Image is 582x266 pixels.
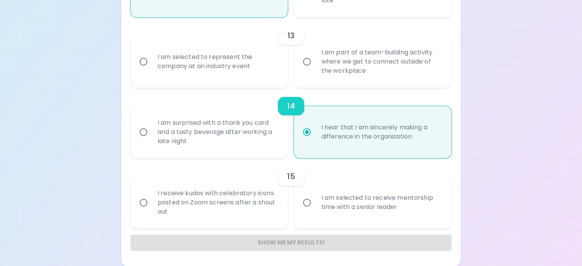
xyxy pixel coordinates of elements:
div: I am selected to represent the company at an industry event [152,43,284,80]
h6: 14 [287,100,295,112]
div: I am surprised with a thank you card and a tasty beverage after working a late night [152,109,284,155]
div: I receive kudos with celebratory icons posted on Zoom screens after a shout out [152,180,284,225]
h6: 13 [287,29,295,42]
div: I am part of a team-building activity where we get to connect outside of the workplace [315,39,447,85]
div: choice-group-check [130,88,452,158]
h6: 15 [287,170,295,183]
div: choice-group-check [130,158,452,228]
div: I hear that I am sincerely making a difference in the organization [315,114,447,150]
div: choice-group-check [130,17,452,88]
div: I am selected to receive mentorship time with a senior leader [315,184,447,221]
